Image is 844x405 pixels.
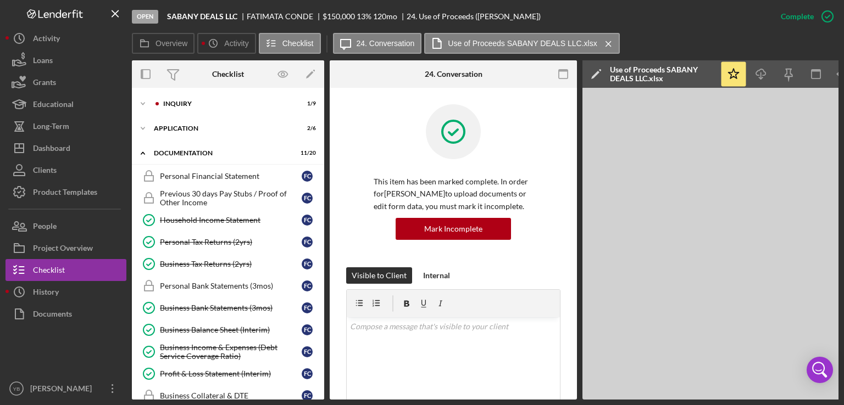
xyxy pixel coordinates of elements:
[137,187,319,209] a: Previous 30 days Pay Stubs / Proof of Other IncomeFC
[424,218,482,240] div: Mark Incomplete
[282,39,314,48] label: Checklist
[160,303,302,312] div: Business Bank Statements (3mos)
[167,12,237,21] b: SABANY DEALS LLC
[610,65,714,83] div: Use of Proceeds SABANY DEALS LLC.xlsx
[296,125,316,132] div: 2 / 6
[137,297,319,319] a: Business Bank Statements (3mos)FC
[13,386,20,392] text: YB
[302,215,313,226] div: F C
[163,100,288,107] div: Inquiry
[302,258,313,269] div: F C
[302,280,313,291] div: F C
[137,275,319,297] a: Personal Bank Statements (3mos)FC
[302,171,313,182] div: F C
[160,343,302,361] div: Business Income & Expenses (Debt Service Coverage Ratio)
[425,70,482,78] div: 24. Conversation
[156,39,187,48] label: Overview
[302,324,313,335] div: F C
[296,100,316,107] div: 1 / 9
[160,172,302,181] div: Personal Financial Statement
[160,391,302,400] div: Business Collateral & DTE
[137,253,319,275] a: Business Tax Returns (2yrs)FC
[302,237,313,248] div: F C
[781,5,814,27] div: Complete
[396,218,511,240] button: Mark Incomplete
[302,193,313,204] div: F C
[160,189,302,207] div: Previous 30 days Pay Stubs / Proof of Other Income
[212,70,244,78] div: Checklist
[807,357,833,383] div: Open Intercom Messenger
[137,231,319,253] a: Personal Tax Returns (2yrs)FC
[302,346,313,357] div: F C
[137,319,319,341] a: Business Balance Sheet (Interim)FC
[160,369,302,378] div: Profit & Loss Statement (Interim)
[160,238,302,246] div: Personal Tax Returns (2yrs)
[407,12,541,21] div: 24. Use of Proceeds ([PERSON_NAME])
[302,302,313,313] div: F C
[224,39,248,48] label: Activity
[418,267,456,284] button: Internal
[247,12,323,21] div: FATIMATA CONDE
[27,378,99,402] div: [PERSON_NAME]
[160,216,302,224] div: Household Income Statement
[5,378,126,400] button: YB[PERSON_NAME]
[346,267,412,284] button: Visible to Client
[373,12,397,21] div: 120 mo
[770,5,839,27] button: Complete
[137,363,319,385] a: Profit & Loss Statement (Interim)FC
[160,260,302,268] div: Business Tax Returns (2yrs)
[296,150,316,156] div: 11 / 20
[424,33,619,54] button: Use of Proceeds SABANY DEALS LLC.xlsx
[132,10,158,24] div: Open
[448,39,597,48] label: Use of Proceeds SABANY DEALS LLC.xlsx
[423,267,450,284] div: Internal
[160,282,302,290] div: Personal Bank Statements (3mos)
[132,33,195,54] button: Overview
[154,150,288,156] div: Documentation
[259,33,321,54] button: Checklist
[374,176,533,212] p: This item has been marked complete. In order for [PERSON_NAME] to upload documents or edit form d...
[333,33,422,54] button: 24. Conversation
[5,303,126,325] button: Documents
[137,341,319,363] a: Business Income & Expenses (Debt Service Coverage Ratio)FC
[137,209,319,231] a: Household Income StatementFC
[357,12,371,21] div: 13 %
[302,368,313,379] div: F C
